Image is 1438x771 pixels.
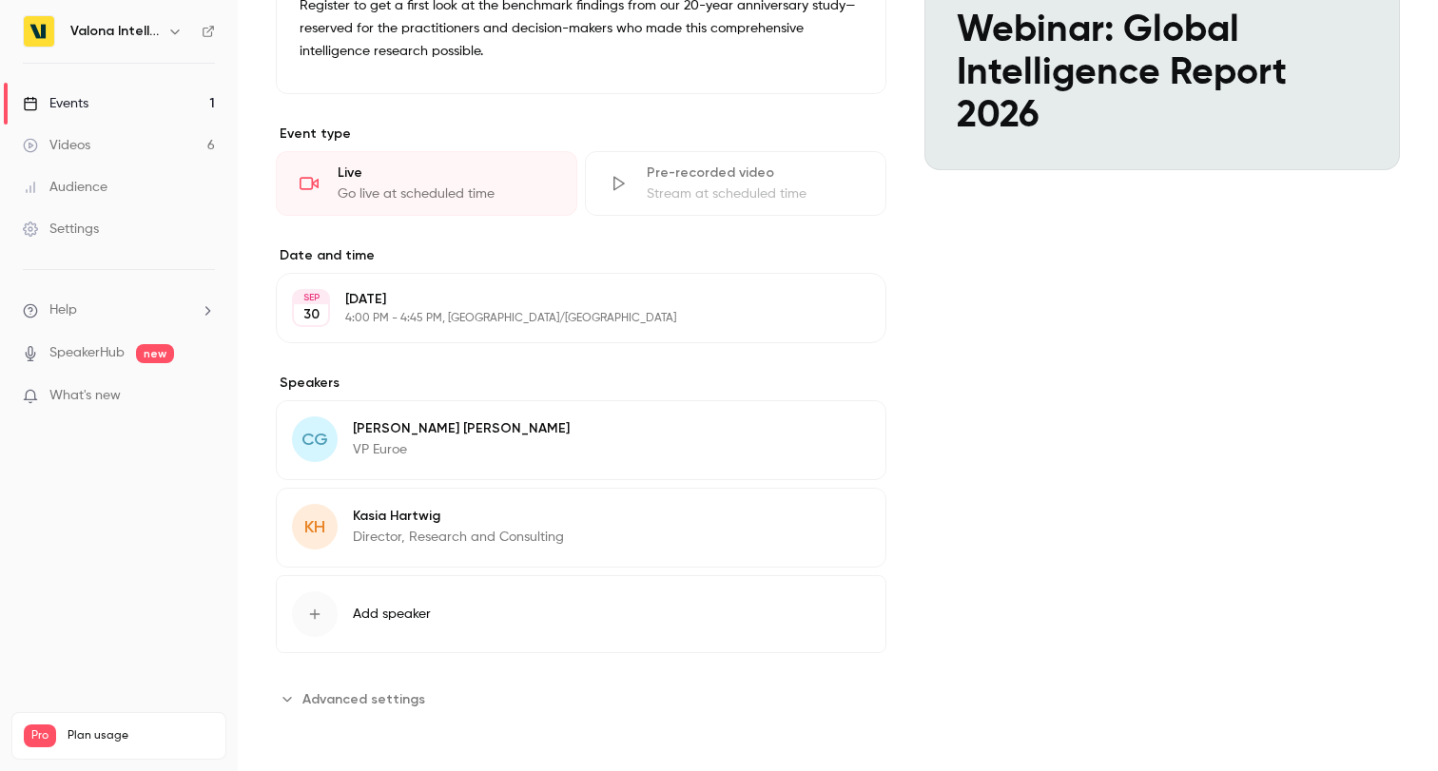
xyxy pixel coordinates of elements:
[68,728,214,743] span: Plan usage
[70,22,160,41] h6: Valona Intelligence
[647,164,863,183] div: Pre-recorded video
[276,400,886,480] div: CG[PERSON_NAME] [PERSON_NAME]VP Euroe
[276,151,577,216] div: LiveGo live at scheduled time
[24,16,54,47] img: Valona Intelligence
[353,507,564,526] p: Kasia Hartwig
[276,246,886,265] label: Date and time
[49,386,121,406] span: What's new
[585,151,886,216] div: Pre-recorded videoStream at scheduled time
[276,575,886,653] button: Add speaker
[276,374,886,393] label: Speakers
[353,528,564,547] p: Director, Research and Consulting
[49,300,77,320] span: Help
[353,605,431,624] span: Add speaker
[23,136,90,155] div: Videos
[345,290,786,309] p: [DATE]
[49,343,125,363] a: SpeakerHub
[136,344,174,363] span: new
[338,164,554,183] div: Live
[276,684,886,714] section: Advanced settings
[276,488,886,568] div: KHKasia HartwigDirector, Research and Consulting
[345,311,786,326] p: 4:00 PM - 4:45 PM, [GEOGRAPHIC_DATA]/[GEOGRAPHIC_DATA]
[647,184,863,203] div: Stream at scheduled time
[294,291,328,304] div: SEP
[23,220,99,239] div: Settings
[23,300,215,320] li: help-dropdown-opener
[304,514,325,540] span: KH
[338,184,554,203] div: Go live at scheduled time
[276,684,437,714] button: Advanced settings
[303,305,320,324] p: 30
[302,689,425,709] span: Advanced settings
[353,419,570,438] p: [PERSON_NAME] [PERSON_NAME]
[301,427,328,453] span: CG
[24,724,56,747] span: Pro
[23,94,88,113] div: Events
[353,440,570,459] p: VP Euroe
[23,178,107,197] div: Audience
[276,125,886,144] p: Event type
